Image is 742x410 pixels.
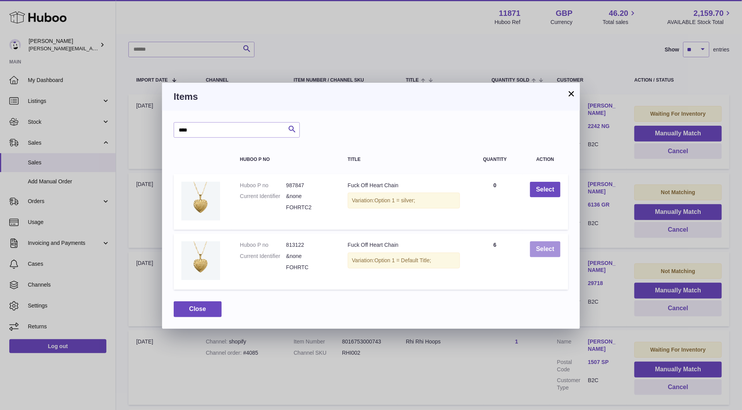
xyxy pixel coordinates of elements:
dt: Current Identifier [240,193,286,200]
span: Option 1 = Default Title; [374,257,431,263]
dt: Huboo P no [240,182,286,189]
button: × [567,89,576,98]
h3: Items [174,91,568,103]
img: Fuck Off Heart Chain [181,182,220,220]
dd: &none [286,253,332,260]
th: Huboo P no [232,149,340,170]
div: Fuck Off Heart Chain [348,182,460,189]
div: Variation: [348,193,460,208]
td: 6 [468,234,522,290]
span: Close [189,306,206,312]
dt: Current Identifier [240,253,286,260]
th: Title [340,149,468,170]
dd: 813122 [286,241,332,249]
button: Close [174,301,222,317]
td: 0 [468,174,522,230]
dt: Huboo P no [240,241,286,249]
button: Select [530,182,561,198]
th: Action [522,149,568,170]
div: Fuck Off Heart Chain [348,241,460,249]
dd: FOHRTC [286,264,332,271]
dd: &none [286,193,332,200]
img: Fuck Off Heart Chain [181,241,220,280]
th: Quantity [468,149,522,170]
div: Variation: [348,253,460,268]
dd: 987847 [286,182,332,189]
button: Select [530,241,561,257]
span: Option 1 = silver; [374,197,415,203]
dd: FOHRTC2 [286,204,332,211]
